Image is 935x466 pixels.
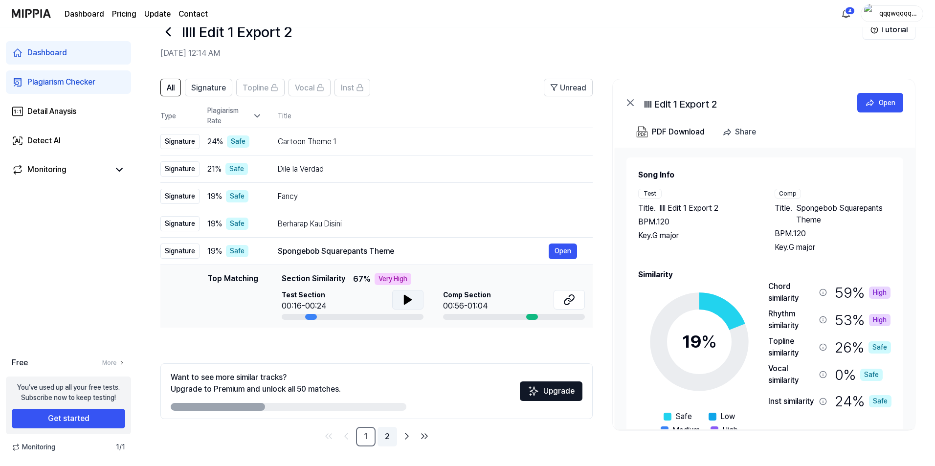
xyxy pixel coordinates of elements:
span: High [722,424,738,436]
div: PDF Download [652,126,705,138]
a: Monitoring [12,164,110,176]
div: Inst similarity [768,396,815,407]
div: Safe [227,135,249,148]
h2: Similarity [638,269,891,281]
div: Berharap Kau Disini [278,218,577,230]
a: 1 [356,427,376,446]
div: 0 % [835,363,883,386]
div: Vocal similarity [768,363,815,386]
img: Help [870,26,878,34]
div: Top Matching [207,273,258,320]
div: Chord similarity [768,281,815,304]
img: PDF Download [636,126,648,138]
div: High [869,314,890,326]
div: 00:16-00:24 [282,300,326,312]
button: All [160,79,181,96]
a: Plagiarism Checker [6,70,131,94]
div: Rhythm similarity [768,308,815,332]
div: Cartoon Theme 1 [278,136,577,148]
img: Sparkles [528,385,539,397]
button: Tutorial [863,20,915,40]
a: Dashboard [65,8,104,20]
div: Signature [160,216,200,231]
div: Spongebob Squarepants Theme [278,245,549,257]
div: Share [735,126,756,138]
button: Open [857,93,903,112]
a: More [102,358,125,367]
div: Test [638,189,662,199]
img: 알림 [840,8,852,20]
span: Free [12,357,28,369]
div: llll Edit 1 Export 2 [644,97,840,109]
div: Dashboard [27,47,67,59]
div: 24 % [835,390,891,412]
img: profile [864,4,876,23]
a: Contact [178,8,208,20]
div: Want to see more similar tracks? Upgrade to Premium and unlock all 50 matches. [171,372,341,395]
th: Title [278,104,593,128]
div: Dile la Verdad [278,163,577,175]
span: Comp Section [443,290,491,300]
nav: pagination [160,427,593,446]
button: Signature [185,79,232,96]
div: Topline similarity [768,335,815,359]
div: Detect AI [27,135,61,147]
div: Safe [225,163,248,175]
div: Safe [226,245,248,257]
div: Signature [160,161,200,177]
div: Very High [375,273,411,285]
a: Go to first page [321,428,336,444]
span: Signature [191,82,226,94]
span: Safe [675,411,692,422]
button: Inst [334,79,370,96]
a: Go to previous page [338,428,354,444]
div: High [869,287,890,299]
div: 19 [682,329,717,355]
a: Detect AI [6,129,131,153]
h2: Song Info [638,169,891,181]
a: Song InfoTestTitle.llll Edit 1 Export 2BPM.120Key.G majorCompTitle.Spongebob Squarepants ThemeBPM... [615,148,915,429]
span: Topline [243,82,268,94]
span: % [701,331,717,352]
span: Test Section [282,290,326,300]
span: 19 % [207,191,222,202]
div: Plagiarism Rate [207,106,262,126]
div: 53 % [835,308,890,332]
div: Safe [226,190,248,202]
div: Key. G major [638,230,755,242]
div: Key. G major [775,242,891,253]
a: SparklesUpgrade [520,390,582,399]
th: Type [160,104,200,128]
div: Detail Anaysis [27,106,76,117]
div: Safe [869,395,891,407]
button: Get started [12,409,125,428]
h1: llll Edit 1 Export 2 [182,21,292,43]
span: Unread [560,82,586,94]
span: Low [720,411,735,422]
a: Dashboard [6,41,131,65]
div: Fancy [278,191,577,202]
a: Go to next page [399,428,415,444]
button: Upgrade [520,381,582,401]
span: Title . [775,202,792,226]
button: Open [549,244,577,259]
button: Topline [236,79,285,96]
span: 21 % [207,163,222,175]
a: 2 [378,427,397,446]
div: qqqwqqqqww [879,8,917,19]
button: Share [718,122,764,142]
div: 26 % [835,335,891,359]
div: Safe [868,341,891,354]
a: Update [144,8,171,20]
h2: [DATE] 12:14 AM [160,47,863,59]
div: Plagiarism Checker [27,76,95,88]
span: 19 % [207,245,222,257]
span: Inst [341,82,354,94]
button: Unread [544,79,593,96]
span: Monitoring [12,442,55,452]
div: Safe [860,369,883,381]
div: 00:56-01:04 [443,300,491,312]
button: Vocal [289,79,331,96]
